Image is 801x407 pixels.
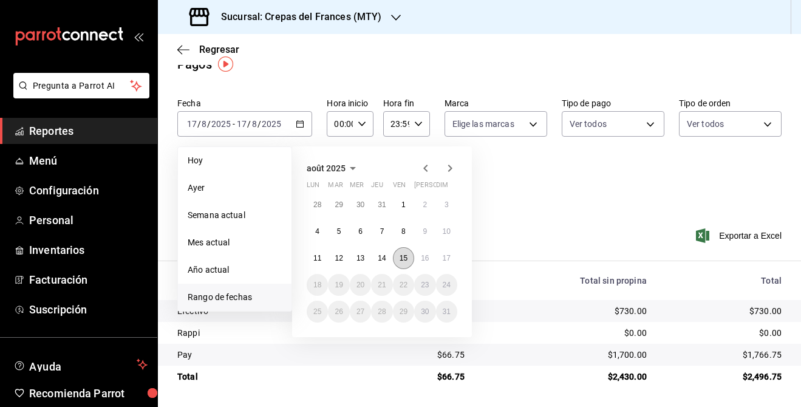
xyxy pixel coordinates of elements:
button: 25 août 2025 [307,301,328,323]
abbr: mercredi [350,181,364,194]
abbr: 19 août 2025 [335,281,343,289]
label: Hora inicio [327,99,373,108]
abbr: 30 août 2025 [421,307,429,316]
abbr: lundi [307,181,319,194]
span: / [257,119,261,129]
abbr: 8 août 2025 [401,227,406,236]
button: 4 août 2025 [307,221,328,242]
abbr: 27 août 2025 [356,307,364,316]
span: Configuración [29,182,148,199]
abbr: 30 juillet 2025 [356,200,364,209]
div: Pay [177,349,358,361]
abbr: 9 août 2025 [423,227,427,236]
button: 18 août 2025 [307,274,328,296]
div: $2,496.75 [666,371,782,383]
span: Menú [29,152,148,169]
div: Total [666,276,782,286]
abbr: 4 août 2025 [315,227,319,236]
label: Fecha [177,99,312,108]
div: Total sin propina [484,276,647,286]
button: 16 août 2025 [414,247,435,269]
button: 28 août 2025 [371,301,392,323]
button: 5 août 2025 [328,221,349,242]
abbr: jeudi [371,181,383,194]
abbr: 21 août 2025 [378,281,386,289]
div: $1,766.75 [666,349,782,361]
span: - [233,119,235,129]
span: Ayer [188,182,282,194]
abbr: 28 juillet 2025 [313,200,321,209]
abbr: dimanche [436,181,448,194]
button: 31 juillet 2025 [371,194,392,216]
span: Facturación [29,272,148,288]
span: / [197,119,201,129]
abbr: 29 août 2025 [400,307,407,316]
button: 19 août 2025 [328,274,349,296]
abbr: 11 août 2025 [313,254,321,262]
button: 30 août 2025 [414,301,435,323]
abbr: 24 août 2025 [443,281,451,289]
abbr: 5 août 2025 [337,227,341,236]
input: -- [236,119,247,129]
span: Semana actual [188,209,282,222]
div: $730.00 [666,305,782,317]
span: Personal [29,212,148,228]
button: 14 août 2025 [371,247,392,269]
label: Tipo de pago [562,99,664,108]
button: 20 août 2025 [350,274,371,296]
div: $2,430.00 [484,371,647,383]
button: 23 août 2025 [414,274,435,296]
label: Hora fin [383,99,430,108]
label: Marca [445,99,547,108]
button: 22 août 2025 [393,274,414,296]
input: ---- [211,119,231,129]
div: Rappi [177,327,358,339]
abbr: vendredi [393,181,406,194]
abbr: 28 août 2025 [378,307,386,316]
button: 6 août 2025 [350,221,371,242]
span: / [207,119,211,129]
div: $1,700.00 [484,349,647,361]
span: Reportes [29,123,148,139]
button: Pregunta a Parrot AI [13,73,149,98]
span: Ayuda [29,357,132,372]
img: Tooltip marker [218,56,233,72]
button: 17 août 2025 [436,247,457,269]
abbr: 3 août 2025 [445,200,449,209]
abbr: 31 juillet 2025 [378,200,386,209]
button: 10 août 2025 [436,221,457,242]
abbr: samedi [414,181,467,194]
abbr: 29 juillet 2025 [335,200,343,209]
abbr: 1 août 2025 [401,200,406,209]
abbr: 2 août 2025 [423,200,427,209]
abbr: mardi [328,181,343,194]
div: $0.00 [484,327,647,339]
abbr: 23 août 2025 [421,281,429,289]
button: 28 juillet 2025 [307,194,328,216]
button: 11 août 2025 [307,247,328,269]
span: Inventarios [29,242,148,258]
button: 27 août 2025 [350,301,371,323]
abbr: 31 août 2025 [443,307,451,316]
abbr: 20 août 2025 [356,281,364,289]
abbr: 16 août 2025 [421,254,429,262]
span: / [247,119,251,129]
button: 29 août 2025 [393,301,414,323]
span: Pregunta a Parrot AI [33,80,131,92]
span: Suscripción [29,301,148,318]
abbr: 7 août 2025 [380,227,384,236]
button: 1 août 2025 [393,194,414,216]
span: Hoy [188,154,282,167]
button: 9 août 2025 [414,221,435,242]
button: 7 août 2025 [371,221,392,242]
span: Regresar [199,44,239,55]
abbr: 13 août 2025 [356,254,364,262]
button: 15 août 2025 [393,247,414,269]
div: $66.75 [377,349,465,361]
span: Exportar a Excel [698,228,782,243]
abbr: 10 août 2025 [443,227,451,236]
div: $730.00 [484,305,647,317]
button: 30 juillet 2025 [350,194,371,216]
div: $0.00 [666,327,782,339]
